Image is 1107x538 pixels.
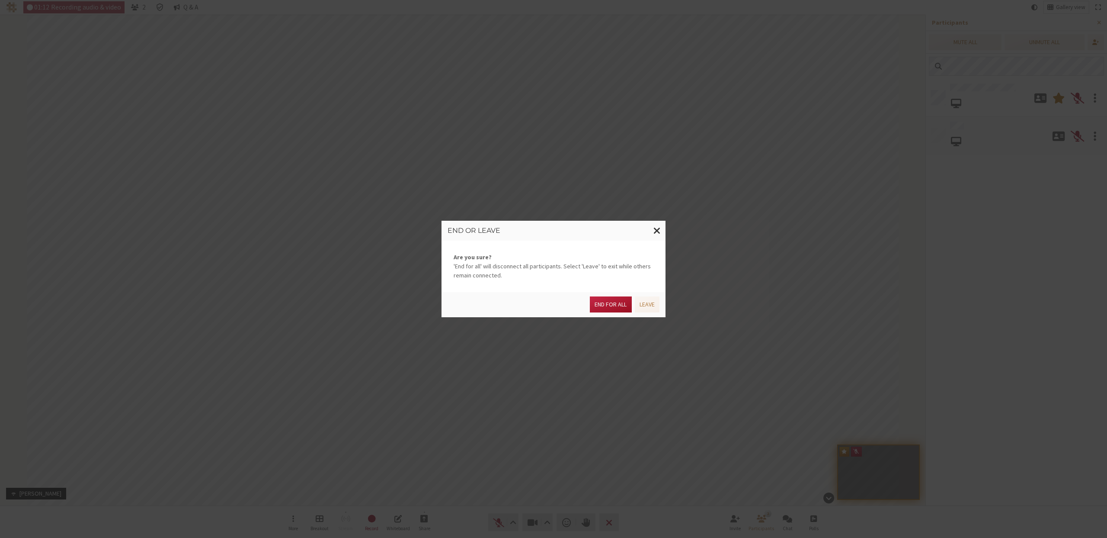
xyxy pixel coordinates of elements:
strong: Are you sure? [454,253,653,262]
h3: End or leave [448,227,659,235]
button: Close modal [649,221,665,241]
div: 'End for all' will disconnect all participants. Select 'Leave' to exit while others remain connec... [442,241,665,292]
button: Leave [635,296,659,312]
button: End for all [590,296,631,312]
